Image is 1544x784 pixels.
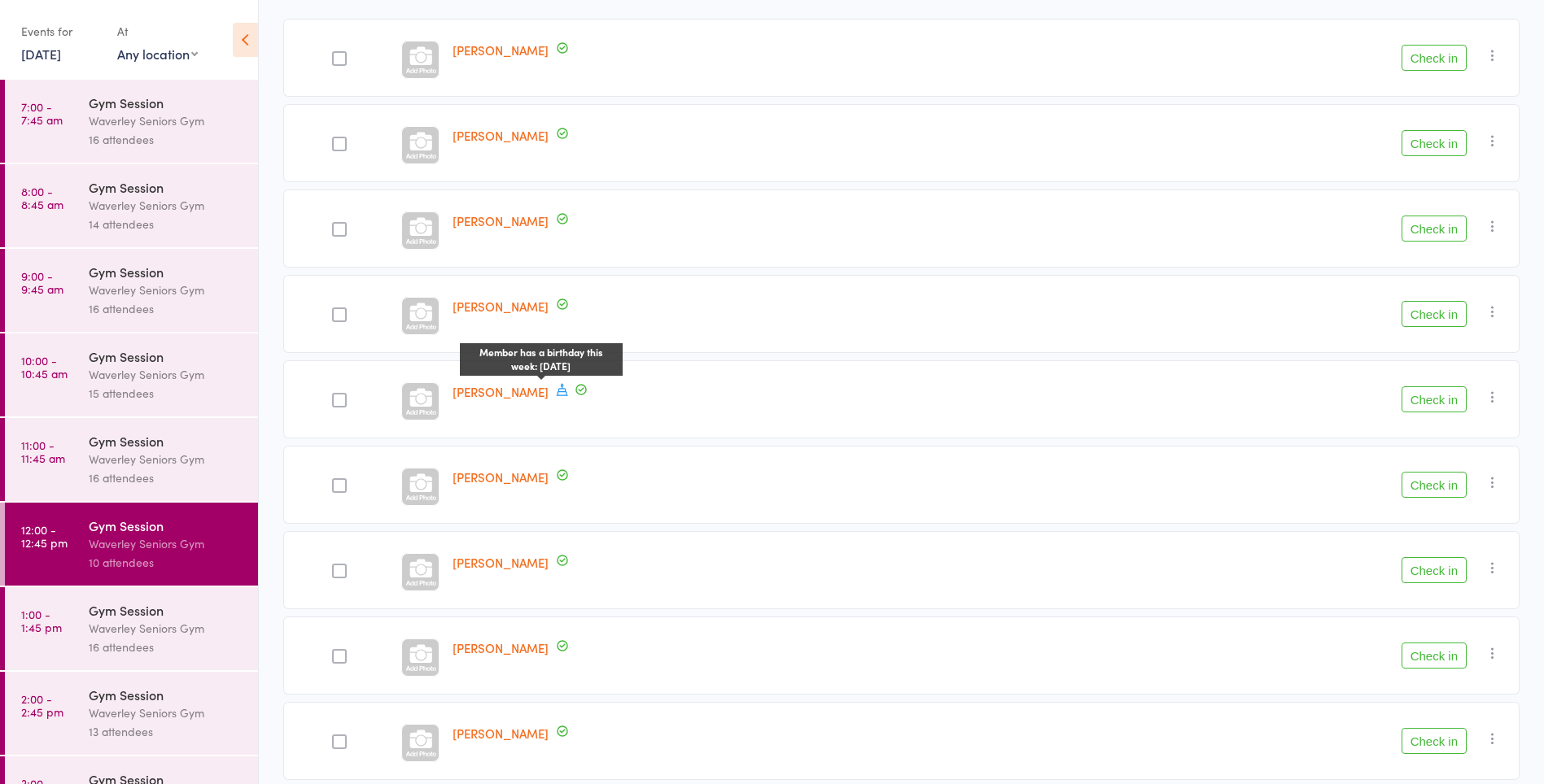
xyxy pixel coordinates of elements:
[89,215,244,233] div: 14 attendees
[89,601,244,619] div: Gym Session
[1402,301,1467,327] button: Check in
[89,703,244,722] div: Waverley Seniors Gym
[89,196,244,215] div: Waverley Seniors Gym
[89,281,244,299] div: Waverley Seniors Gym
[453,639,549,656] a: [PERSON_NAME]
[89,722,244,741] div: 13 attendees
[21,185,63,211] time: 8:00 - 8:45 am
[1402,216,1467,242] button: Check in
[89,534,244,553] div: Waverley Seniors Gym
[89,638,244,656] div: 16 attendees
[89,347,244,365] div: Gym Session
[453,41,549,59] a: [PERSON_NAME]
[453,725,549,742] a: [PERSON_NAME]
[1402,728,1467,754] button: Check in
[117,18,198,45] div: At
[1402,642,1467,669] button: Check in
[1402,472,1467,498] button: Check in
[453,554,549,571] a: [PERSON_NAME]
[89,516,244,534] div: Gym Session
[89,468,244,487] div: 16 attendees
[21,45,61,63] a: [DATE]
[89,178,244,196] div: Gym Session
[21,438,65,464] time: 11:00 - 11:45 am
[1402,130,1467,156] button: Check in
[89,432,244,450] div: Gym Session
[21,354,68,380] time: 10:00 - 10:45 am
[21,18,101,45] div: Events for
[89,111,244,130] div: Waverley Seniors Gym
[5,418,258,501] a: 11:00 -11:45 amGym SessionWaverley Seniors Gym16 attendees
[89,299,244,318] div: 16 attendees
[453,127,549,144] a: [PERSON_NAME]
[21,100,63,126] time: 7:00 - 7:45 am
[89,619,244,638] div: Waverley Seniors Gym
[453,468,549,486] a: [PERSON_NAME]
[89,384,244,403] div: 15 attendees
[89,130,244,149] div: 16 attendees
[21,523,68,549] time: 12:00 - 12:45 pm
[89,365,244,384] div: Waverley Seniors Gym
[5,80,258,163] a: 7:00 -7:45 amGym SessionWaverley Seniors Gym16 attendees
[89,263,244,281] div: Gym Session
[1402,557,1467,583] button: Check in
[89,94,244,111] div: Gym Session
[89,553,244,572] div: 10 attendees
[21,269,63,295] time: 9:00 - 9:45 am
[117,45,198,63] div: Any location
[5,672,258,755] a: 2:00 -2:45 pmGym SessionWaverley Seniors Gym13 attendees
[453,212,549,229] a: [PERSON_NAME]
[5,164,258,247] a: 8:00 -8:45 amGym SessionWaverley Seniors Gym14 attendees
[5,503,258,586] a: 12:00 -12:45 pmGym SessionWaverley Seniors Gym10 attendees
[453,298,549,315] a: [PERSON_NAME]
[453,383,549,400] a: [PERSON_NAME]
[89,686,244,703] div: Gym Session
[1402,386,1467,412] button: Check in
[5,333,258,416] a: 10:00 -10:45 amGym SessionWaverley Seniors Gym15 attendees
[5,249,258,332] a: 9:00 -9:45 amGym SessionWaverley Seniors Gym16 attendees
[460,343,623,376] div: Member has a birthday this week: [DATE]
[5,587,258,670] a: 1:00 -1:45 pmGym SessionWaverley Seniors Gym16 attendees
[1402,45,1467,71] button: Check in
[21,692,63,718] time: 2:00 - 2:45 pm
[21,608,62,634] time: 1:00 - 1:45 pm
[89,450,244,468] div: Waverley Seniors Gym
